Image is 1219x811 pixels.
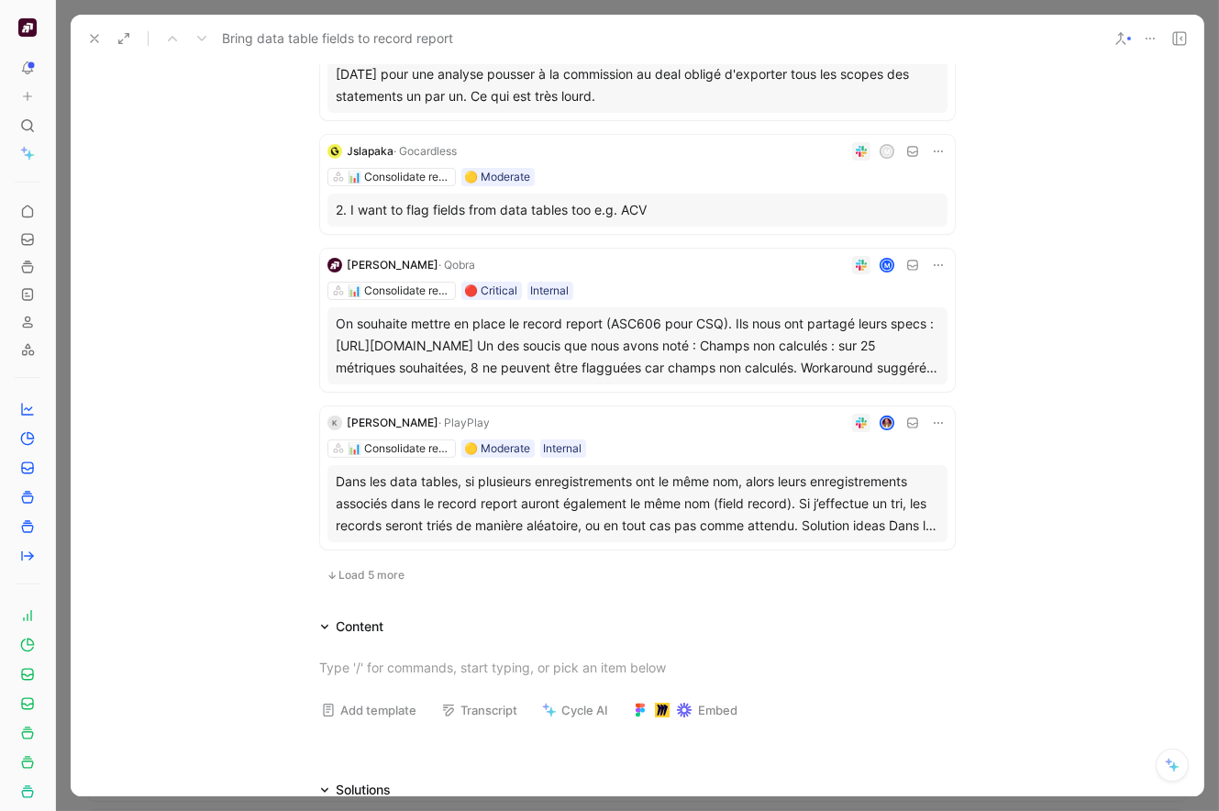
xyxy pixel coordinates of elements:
span: · Gocardless [394,144,458,158]
div: 2. I want to flag fields from data tables too e.g. ACV [337,199,938,221]
div: m [881,146,892,158]
div: 📊 Consolidate reporting data [348,439,450,458]
span: · PlayPlay [439,416,491,429]
img: logo [327,258,342,272]
div: 📊 Consolidate reporting data [348,168,450,186]
div: On souhaite mettre en place le record report (ASC606 pour CSQ). Ils nous ont partagé leurs specs ... [337,313,938,379]
button: Cycle AI [534,697,617,723]
button: Transcript [433,697,526,723]
button: Qobra [15,15,40,40]
span: · Qobra [439,258,476,272]
div: 📊 Consolidate reporting data [348,282,450,300]
div: Dans les data tables, si plusieurs enregistrements ont le même nom, alors leurs enregistrements a... [337,471,938,537]
div: 🟡 Moderate [465,439,531,458]
span: Load 5 more [339,568,405,583]
div: M [881,260,892,272]
div: [DATE] pour une analyse pousser à la commission au deal obligé d'exporter tous les scopes des sta... [337,63,938,107]
img: Qobra [18,18,37,37]
div: K [327,416,342,430]
div: Internal [531,282,570,300]
span: [PERSON_NAME] [348,416,439,429]
span: Jslapaka [348,144,394,158]
button: Load 5 more [320,564,412,586]
button: Add template [313,697,426,723]
div: Solutions [337,779,392,801]
span: [PERSON_NAME] [348,258,439,272]
button: Embed [625,697,747,723]
div: 🟡 Moderate [465,168,531,186]
div: Internal [544,439,582,458]
div: Solutions [313,779,399,801]
img: avatar [881,417,892,429]
div: Content [337,616,384,638]
span: Bring data table fields to record report [222,28,453,50]
div: 🔴 Critical [465,282,518,300]
img: logo [327,144,342,159]
div: Content [313,616,392,638]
